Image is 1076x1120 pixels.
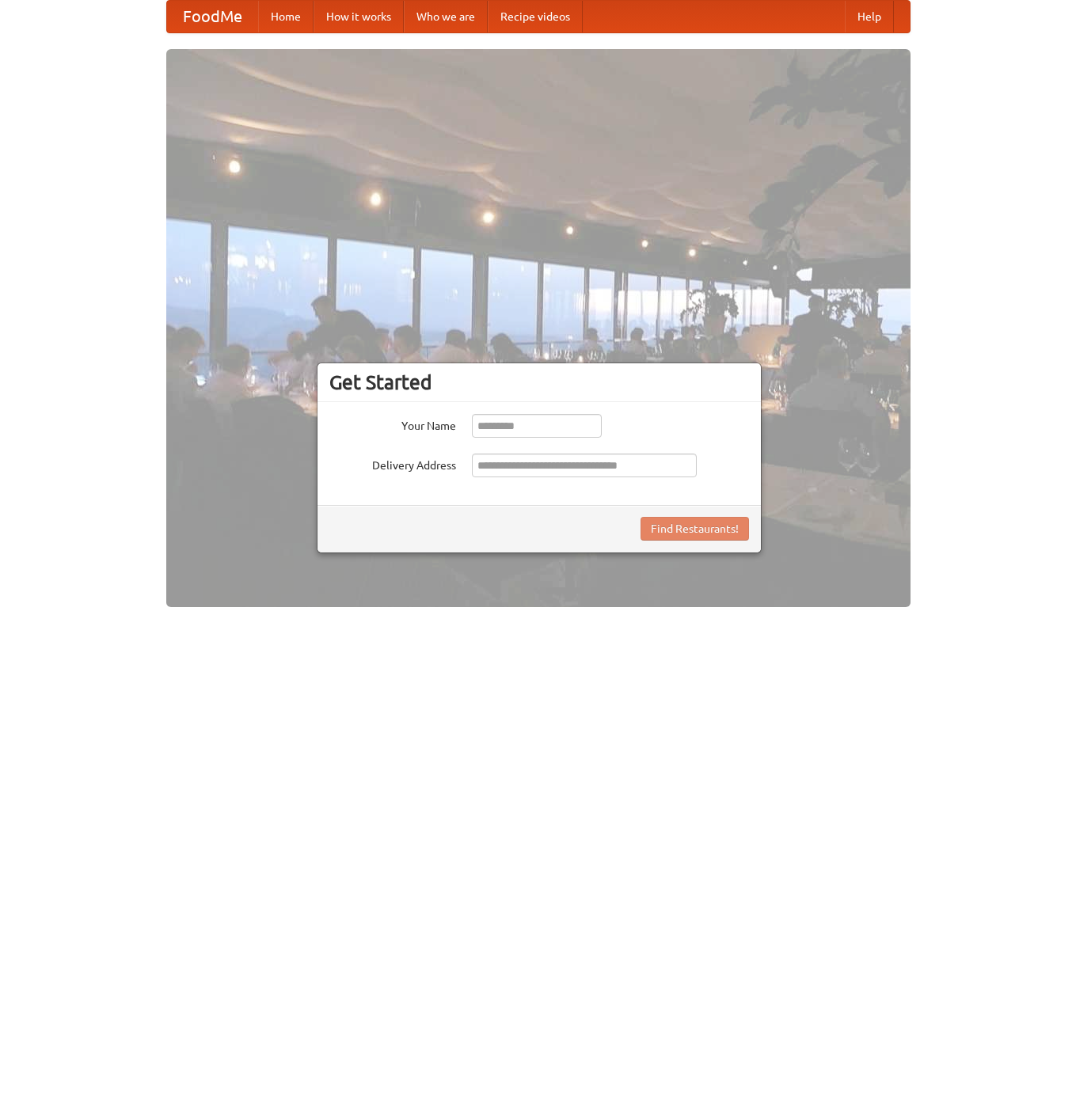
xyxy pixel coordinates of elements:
[845,1,894,32] a: Help
[167,1,258,32] a: FoodMe
[641,517,749,541] button: Find Restaurants!
[404,1,488,32] a: Who we are
[488,1,583,32] a: Recipe videos
[329,370,749,394] h3: Get Started
[329,414,456,434] label: Your Name
[258,1,314,32] a: Home
[314,1,404,32] a: How it works
[329,454,456,473] label: Delivery Address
